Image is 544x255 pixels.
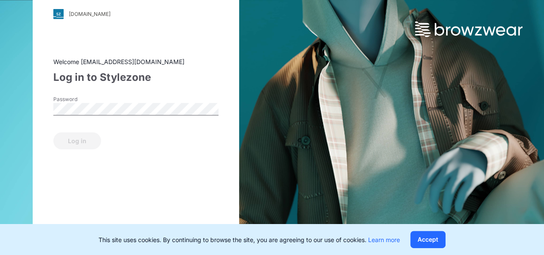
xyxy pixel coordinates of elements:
label: Password [53,95,114,103]
img: svg+xml;base64,PHN2ZyB3aWR0aD0iMjgiIGhlaWdodD0iMjgiIHZpZXdCb3g9IjAgMCAyOCAyOCIgZmlsbD0ibm9uZSIgeG... [53,9,64,19]
p: This site uses cookies. By continuing to browse the site, you are agreeing to our use of cookies. [98,235,400,244]
div: Welcome [EMAIL_ADDRESS][DOMAIN_NAME] [53,57,218,66]
button: Accept [410,231,446,248]
a: [DOMAIN_NAME] [53,9,218,19]
a: Learn more [368,236,400,243]
div: [DOMAIN_NAME] [69,11,111,17]
img: browzwear-logo.73288ffb.svg [415,22,522,37]
div: Log in to Stylezone [53,69,218,85]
